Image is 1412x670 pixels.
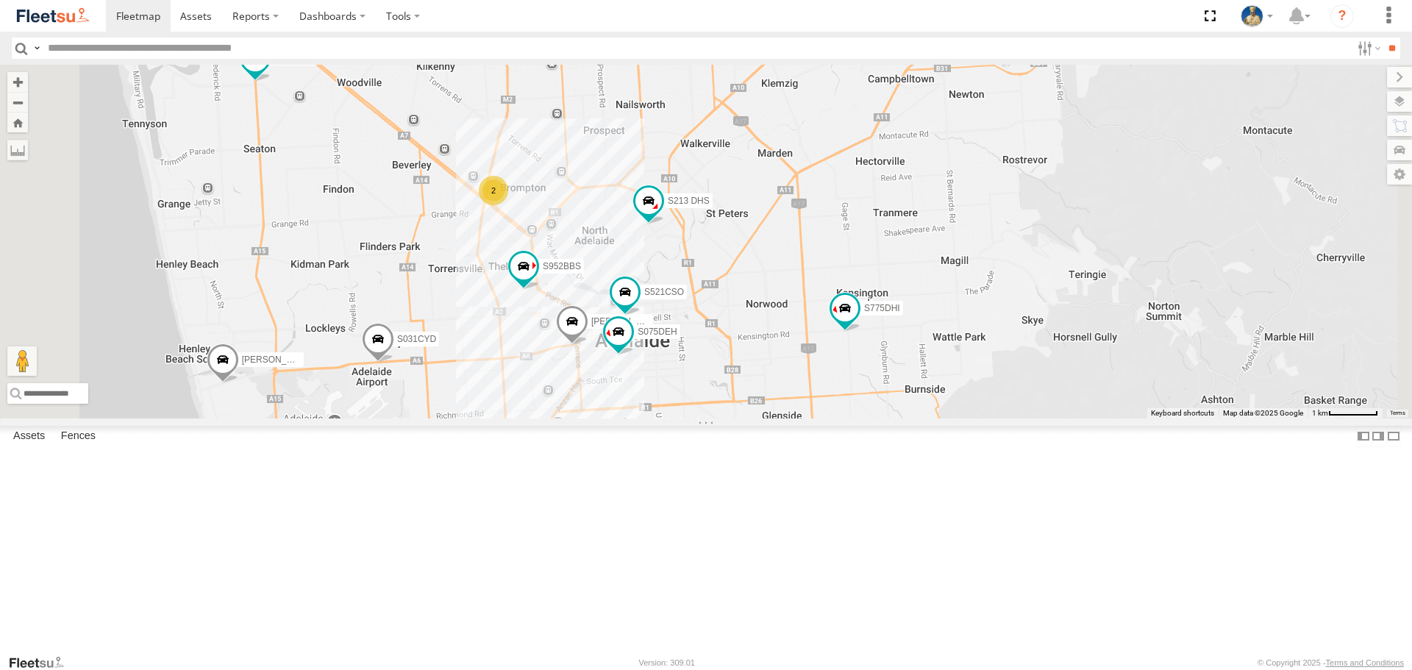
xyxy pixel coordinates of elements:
[1386,426,1401,447] label: Hide Summary Table
[7,72,28,92] button: Zoom in
[1258,658,1404,667] div: © Copyright 2025 -
[479,176,508,205] div: 2
[15,6,91,26] img: fleetsu-logo-horizontal.svg
[639,658,695,667] div: Version: 309.01
[1151,408,1214,418] button: Keyboard shortcuts
[1326,658,1404,667] a: Terms and Conditions
[864,304,900,314] span: S775DHI
[7,113,28,132] button: Zoom Home
[7,346,37,376] button: Drag Pegman onto the map to open Street View
[397,334,436,344] span: S031CYD
[1223,409,1303,417] span: Map data ©2025 Google
[591,316,664,327] span: [PERSON_NAME]
[8,655,76,670] a: Visit our Website
[1235,5,1278,27] div: Matt Draper
[7,92,28,113] button: Zoom out
[644,288,684,298] span: S521CSO
[1352,38,1383,59] label: Search Filter Options
[668,196,710,206] span: S213 DHS
[543,261,581,271] span: S952BBS
[1371,426,1386,447] label: Dock Summary Table to the Right
[1387,164,1412,185] label: Map Settings
[1308,408,1383,418] button: Map scale: 1 km per 64 pixels
[1356,426,1371,447] label: Dock Summary Table to the Left
[1390,410,1405,416] a: Terms (opens in new tab)
[1330,4,1354,28] i: ?
[54,427,103,447] label: Fences
[638,327,677,337] span: S075DEH
[6,427,52,447] label: Assets
[31,38,43,59] label: Search Query
[7,140,28,160] label: Measure
[242,354,315,365] span: [PERSON_NAME]
[1312,409,1328,417] span: 1 km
